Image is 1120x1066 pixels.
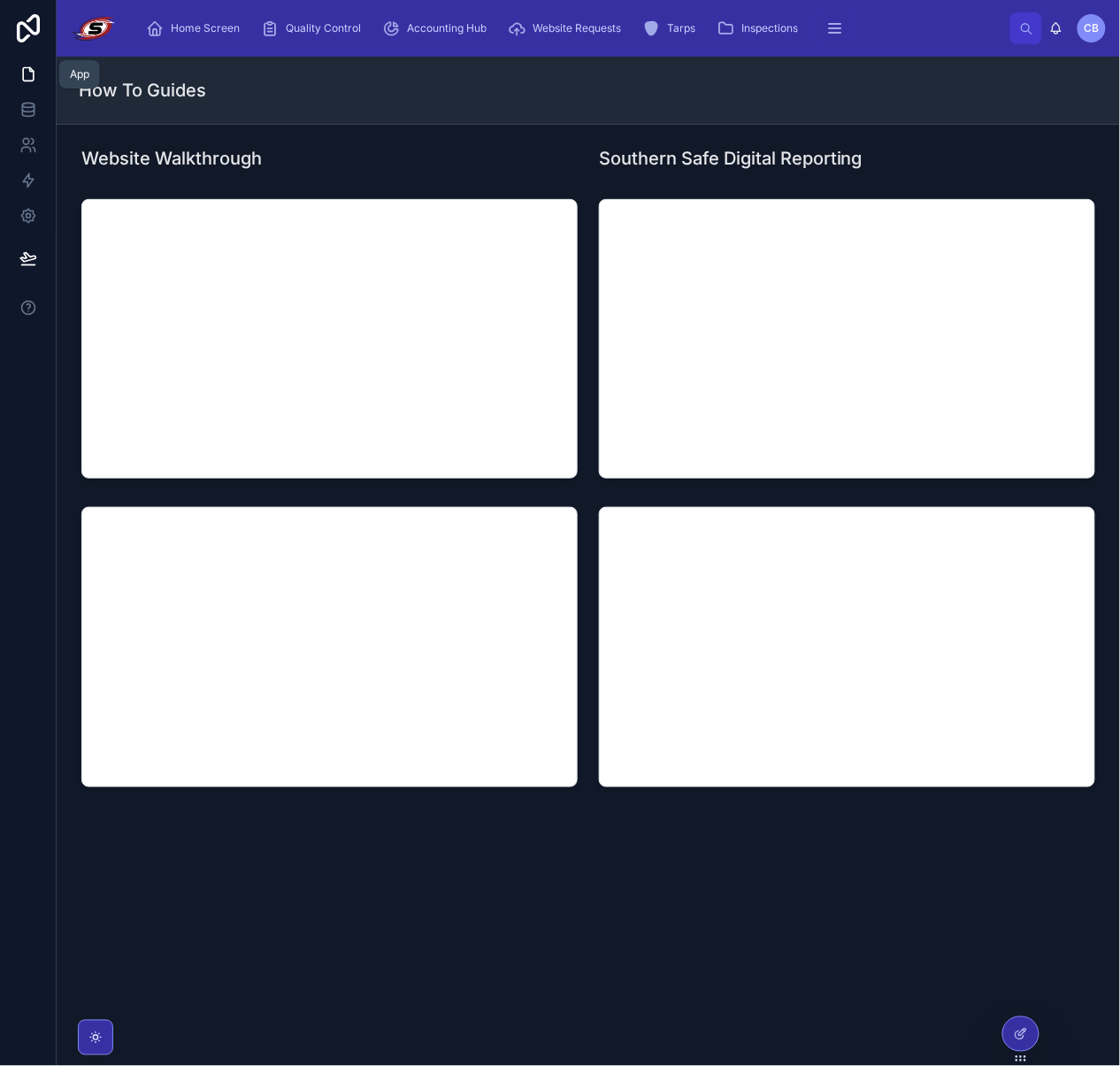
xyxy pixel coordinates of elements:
[533,21,621,35] span: Website Requests
[141,12,252,44] a: Home Screen
[286,21,361,35] span: Quality Control
[667,21,695,35] span: Tarps
[70,67,89,81] div: App
[502,12,633,44] a: Website Requests
[637,12,708,44] a: Tarps
[711,12,810,44] a: Inspections
[1085,21,1100,35] span: CB
[407,21,487,35] span: Accounting Hub
[599,146,863,171] h1: Southern Safe Digital Reporting
[377,12,499,44] a: Accounting Hub
[79,78,206,103] h1: How To Guides
[81,146,262,171] h1: Website Walkthrough
[741,21,798,35] span: Inspections
[171,21,240,35] span: Home Screen
[256,12,373,44] a: Quality Control
[71,14,118,42] img: App logo
[132,9,1010,48] div: scrollable content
